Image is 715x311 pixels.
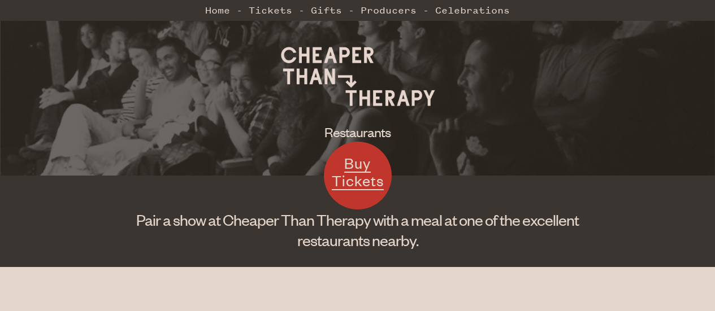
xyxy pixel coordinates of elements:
a: Buy Tickets [324,142,392,209]
span: Buy Tickets [332,154,384,190]
h1: Pair a show at Cheaper Than Therapy with a meal at one of the excellent restaurants nearby. [107,209,608,250]
img: Cheaper Than Therapy [273,34,443,119]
